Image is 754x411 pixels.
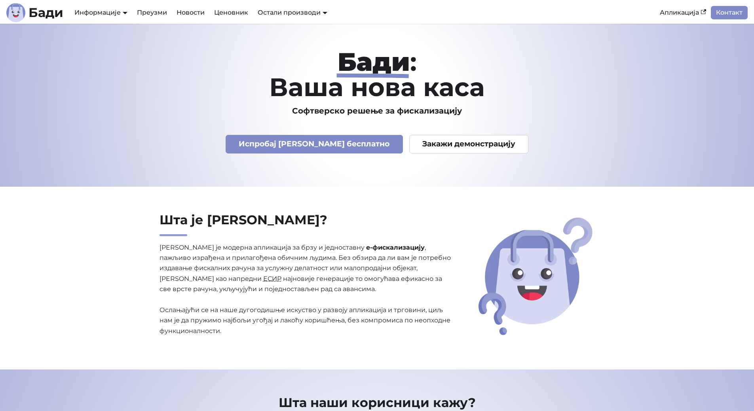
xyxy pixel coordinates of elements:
[28,6,63,19] b: Бади
[263,275,281,282] abbr: Електронски систем за издавање рачуна
[122,106,632,116] h3: Софтверско решење за фискализацију
[160,242,452,337] p: [PERSON_NAME] је модерна апликација за брзу и једноставну , пажљиво израђена и прилагођена обични...
[172,6,209,19] a: Новости
[122,49,632,100] h1: : Ваша нова каса
[258,9,327,16] a: Остали производи
[132,6,172,19] a: Преузми
[711,6,748,19] a: Контакт
[655,6,711,19] a: Апликација
[6,3,25,22] img: Лого
[338,46,410,77] strong: Бади
[160,212,452,236] h2: Шта је [PERSON_NAME]?
[6,3,63,22] a: ЛогоБади
[209,6,253,19] a: Ценовник
[226,135,403,153] a: Испробај [PERSON_NAME] бесплатно
[74,9,127,16] a: Информације
[409,135,529,153] a: Закажи демонстрацију
[366,244,425,251] strong: е-фискализацију
[476,215,595,338] img: Шта је Бади?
